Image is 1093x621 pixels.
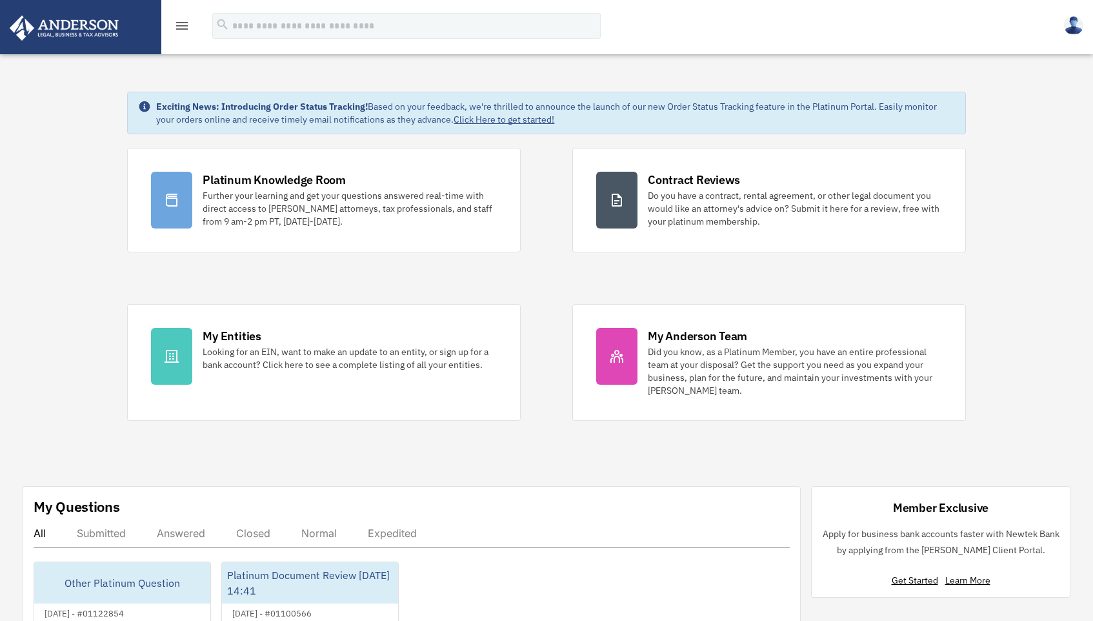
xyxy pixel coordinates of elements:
[454,114,554,125] a: Click Here to get started!
[572,304,966,421] a: My Anderson Team Did you know, as a Platinum Member, you have an entire professional team at your...
[648,172,740,188] div: Contract Reviews
[893,500,988,516] div: Member Exclusive
[1064,16,1083,35] img: User Pic
[203,189,497,228] div: Further your learning and get your questions answered real-time with direct access to [PERSON_NAM...
[648,345,942,397] div: Did you know, as a Platinum Member, you have an entire professional team at your disposal? Get th...
[156,101,368,112] strong: Exciting News: Introducing Order Status Tracking!
[127,304,521,421] a: My Entities Looking for an EIN, want to make an update to an entity, or sign up for a bank accoun...
[945,575,990,586] a: Learn More
[648,328,747,344] div: My Anderson Team
[222,562,398,604] div: Platinum Document Review [DATE] 14:41
[648,189,942,228] div: Do you have a contract, rental agreement, or other legal document you would like an attorney's ad...
[203,172,346,188] div: Platinum Knowledge Room
[572,148,966,252] a: Contract Reviews Do you have a contract, rental agreement, or other legal document you would like...
[156,100,954,126] div: Based on your feedback, we're thrilled to announce the launch of our new Order Status Tracking fe...
[34,562,210,604] div: Other Platinum Question
[34,606,134,619] div: [DATE] - #01122854
[236,527,270,540] div: Closed
[6,15,123,41] img: Anderson Advisors Platinum Portal
[368,527,417,540] div: Expedited
[174,18,190,34] i: menu
[127,148,521,252] a: Platinum Knowledge Room Further your learning and get your questions answered real-time with dire...
[222,606,322,619] div: [DATE] - #01100566
[174,23,190,34] a: menu
[77,527,126,540] div: Submitted
[216,17,230,32] i: search
[203,345,497,371] div: Looking for an EIN, want to make an update to an entity, or sign up for a bank account? Click her...
[892,575,943,586] a: Get Started
[822,526,1059,558] p: Apply for business bank accounts faster with Newtek Bank by applying from the [PERSON_NAME] Clien...
[203,328,261,344] div: My Entities
[301,527,337,540] div: Normal
[34,527,46,540] div: All
[34,497,120,516] div: My Questions
[157,527,205,540] div: Answered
